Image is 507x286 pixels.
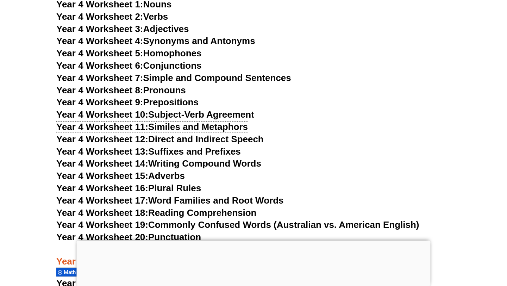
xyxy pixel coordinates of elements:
span: Year 4 Worksheet 2: [56,11,143,22]
span: Year 4 Worksheet 5: [56,48,143,58]
span: Math tutoring [64,269,98,275]
span: Year 4 Worksheet 16: [56,183,148,193]
a: Year 4 Worksheet 13:Suffixes and Prefixes [56,146,241,157]
a: Year 4 Worksheet 12:Direct and Indirect Speech [56,134,264,144]
span: Year 4 Worksheet 17: [56,195,148,206]
a: Year 4 Worksheet 18:Reading Comprehension [56,207,256,218]
a: Year 4 Worksheet 8:Pronouns [56,85,186,95]
div: Math tutoring [56,267,97,277]
span: Year 4 Worksheet 13: [56,146,148,157]
a: Year 4 Worksheet 4:Synonyms and Antonyms [56,36,255,46]
span: Year 4 Worksheet 7: [56,73,143,83]
a: Year 4 Worksheet 20:Punctuation [56,232,201,242]
span: Year 4 Worksheet 9: [56,97,143,107]
span: Year 4 Worksheet 8: [56,85,143,95]
span: Year 4 Worksheet 10: [56,109,148,120]
iframe: Chat Widget [386,206,507,286]
iframe: Advertisement [77,241,431,284]
span: Year 4 Worksheet 15: [56,170,148,181]
a: Year 4 Worksheet 14:Writing Compound Words [56,158,261,169]
span: Year 4 Worksheet 14: [56,158,148,169]
a: Year 4 Worksheet 2:Verbs [56,11,168,22]
span: Year 4 Worksheet 20: [56,232,148,242]
a: Year 4 Worksheet 7:Simple and Compound Sentences [56,73,291,83]
span: Year 4 Worksheet 18: [56,207,148,218]
a: Year 4 Worksheet 10:Subject-Verb Agreement [56,109,254,120]
a: Year 4 Worksheet 17:Word Families and Root Words [56,195,283,206]
a: Year 4 Worksheet 3:Adjectives [56,24,189,34]
a: Year 4 Worksheet 9:Prepositions [56,97,199,107]
span: Year 4 Worksheet 3: [56,24,143,34]
span: Year 4 Worksheet 19: [56,219,148,230]
span: Year 4 Worksheet 12: [56,134,148,144]
a: Year 4 Worksheet 15:Adverbs [56,170,185,181]
a: Year 4 Worksheet 11:Similes and Metaphors [56,122,248,132]
span: Year 4 Worksheet 4: [56,36,143,46]
a: Year 4 Worksheet 6:Conjunctions [56,60,202,71]
span: Year 4 Worksheet 6: [56,60,143,71]
a: Year 4 Worksheet 5:Homophones [56,48,202,58]
span: Year 4 Worksheet 11: [56,122,148,132]
a: Year 4 Worksheet 16:Plural Rules [56,183,201,193]
a: Year 4 Worksheet 19:Commonly Confused Words (Australian vs. American English) [56,219,419,230]
h3: Year 5 English Worksheets [56,244,451,268]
